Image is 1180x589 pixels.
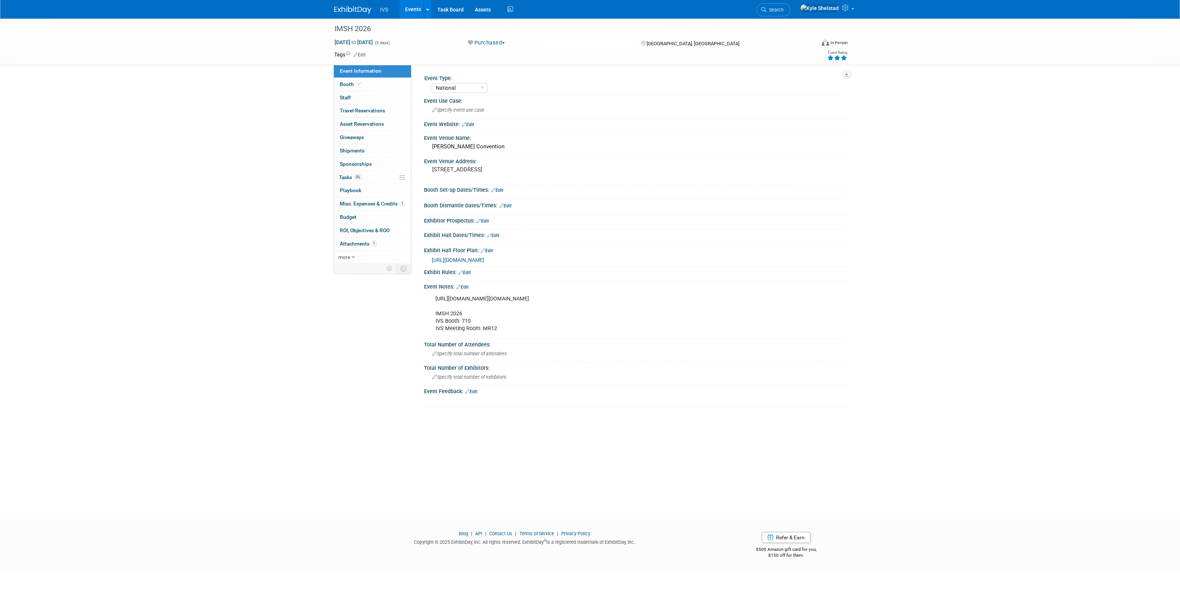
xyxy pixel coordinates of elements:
a: Edit [465,389,477,394]
div: Event Rating [827,51,847,55]
a: Playbook [334,184,411,197]
a: Edit [458,270,471,275]
div: Event Venue Name: [424,132,846,142]
span: Staff [340,95,351,101]
pre: [STREET_ADDRESS] [432,166,592,173]
div: Event Notes: [424,281,846,291]
button: Purchased [465,39,508,47]
a: Edit [491,188,503,193]
div: $500 Amazon gift card for you, [726,542,846,559]
td: Personalize Event Tab Strip [383,264,396,273]
span: Travel Reservations [340,108,385,113]
a: Asset Reservations [334,118,411,131]
div: In-Person [830,40,848,46]
div: Copyright © 2025 ExhibitDay, Inc. All rights reserved. ExhibitDay is a registered trademark of Ex... [334,537,716,546]
span: Event Information [340,68,381,74]
span: Specify total number of exhibitors [432,374,506,380]
span: [GEOGRAPHIC_DATA], [GEOGRAPHIC_DATA] [647,41,739,46]
div: Event Website: [424,119,846,128]
a: Edit [481,248,493,253]
span: 1 [371,241,377,246]
a: Staff [334,91,411,104]
span: Playbook [340,187,361,193]
span: | [483,531,488,536]
span: | [513,531,518,536]
a: Blog [459,531,468,536]
span: Attachments [340,241,377,247]
a: ROI, Objectives & ROO [334,224,411,237]
div: Booth Set-up Dates/Times: [424,184,846,194]
a: API [475,531,482,536]
img: Kyle Shelstad [800,4,839,12]
span: Misc. Expenses & Credits [340,201,405,207]
a: Edit [499,203,512,208]
img: Format-Inperson.png [822,40,829,46]
div: Exhibit Hall Dates/Times: [424,230,846,239]
span: Specify event use case [432,107,484,113]
div: Booth Dismantle Dates/Times: [424,200,846,210]
span: [DATE] [DATE] [334,39,373,46]
span: Search [766,7,783,13]
span: Tasks [339,174,362,180]
span: Sponsorships [340,161,372,167]
a: Attachments1 [334,237,411,250]
span: 1 [400,201,405,207]
a: Shipments [334,144,411,157]
a: more [334,251,411,264]
a: Privacy Policy [561,531,590,536]
a: Contact Us [489,531,512,536]
a: Travel Reservations [334,104,411,117]
a: Edit [487,233,499,238]
span: more [338,254,350,260]
span: 0% [354,174,362,180]
a: [URL][DOMAIN_NAME] [432,257,484,263]
a: Edit [456,284,469,290]
span: ROI, Objectives & ROO [340,227,390,233]
span: Shipments [340,148,365,154]
span: (5 days) [374,40,390,45]
span: IVS [380,7,389,13]
div: Event Use Case: [424,95,846,105]
span: Budget [340,214,356,220]
img: ExhibitDay [334,6,371,14]
span: | [469,531,474,536]
a: Edit [354,52,366,57]
div: [PERSON_NAME] Convention [430,141,841,152]
a: Event Information [334,65,411,78]
a: Edit [462,122,474,127]
div: Total Number of Attendees: [424,339,846,348]
span: | [555,531,560,536]
span: Asset Reservations [340,121,384,127]
div: $150 off for them. [726,552,846,559]
div: Total Number of Exhibitors: [424,362,846,372]
sup: ® [544,539,546,543]
div: Event Type: [424,73,843,82]
span: Giveaways [340,134,364,140]
div: [URL][DOMAIN_NAME][DOMAIN_NAME] IMSH 2026 IVS Booth: 710 IVS Meeting Room: MR12 [430,292,765,336]
div: Event Venue Address: [424,156,846,165]
span: Booth [340,81,362,87]
a: Edit [477,218,489,224]
a: Sponsorships [334,158,411,171]
div: Exhibit Hall Floor Plan: [424,245,846,254]
a: Search [756,3,790,16]
div: Exhibitor Prospectus: [424,215,846,225]
a: Misc. Expenses & Credits1 [334,197,411,210]
div: Event Feedback: [424,386,846,395]
div: Exhibit Rules: [424,267,846,276]
a: Giveaways [334,131,411,144]
div: Event Format [772,39,848,50]
div: IMSH 2026 [332,22,804,36]
a: Booth [334,78,411,91]
a: Terms of Service [519,531,554,536]
a: Tasks0% [334,171,411,184]
td: Toggle Event Tabs [396,264,411,273]
i: Booth reservation complete [357,82,361,86]
a: Refer & Earn [762,532,811,543]
span: to [350,39,357,45]
td: Tags [334,51,366,58]
a: Budget [334,211,411,224]
span: Specify total number of attendees [432,351,507,356]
